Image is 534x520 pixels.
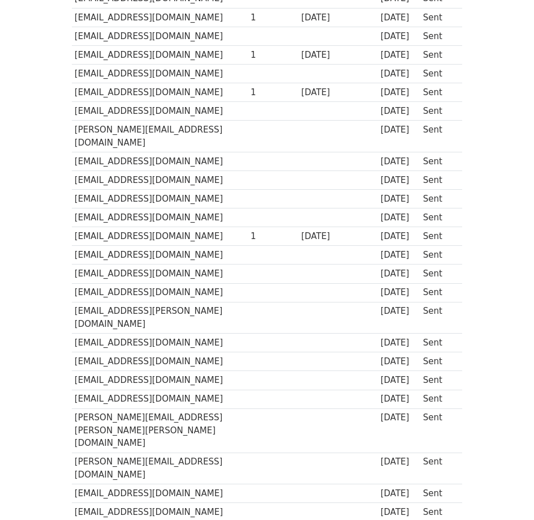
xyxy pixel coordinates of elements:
[381,393,418,406] div: [DATE]
[381,230,418,243] div: [DATE]
[72,371,248,390] td: [EMAIL_ADDRESS][DOMAIN_NAME]
[420,65,457,83] td: Sent
[72,390,248,408] td: [EMAIL_ADDRESS][DOMAIN_NAME]
[72,334,248,352] td: [EMAIL_ADDRESS][DOMAIN_NAME]
[72,27,248,45] td: [EMAIL_ADDRESS][DOMAIN_NAME]
[420,265,457,283] td: Sent
[72,283,248,302] td: [EMAIL_ADDRESS][DOMAIN_NAME]
[72,102,248,121] td: [EMAIL_ADDRESS][DOMAIN_NAME]
[72,65,248,83] td: [EMAIL_ADDRESS][DOMAIN_NAME]
[72,8,248,27] td: [EMAIL_ADDRESS][DOMAIN_NAME]
[72,83,248,102] td: [EMAIL_ADDRESS][DOMAIN_NAME]
[420,171,457,189] td: Sent
[72,152,248,171] td: [EMAIL_ADDRESS][DOMAIN_NAME]
[381,267,418,280] div: [DATE]
[381,211,418,224] div: [DATE]
[381,86,418,99] div: [DATE]
[420,121,457,152] td: Sent
[420,152,457,171] td: Sent
[302,86,375,99] div: [DATE]
[420,408,457,453] td: Sent
[251,230,296,243] div: 1
[381,123,418,137] div: [DATE]
[72,246,248,265] td: [EMAIL_ADDRESS][DOMAIN_NAME]
[420,208,457,227] td: Sent
[381,374,418,387] div: [DATE]
[72,484,248,503] td: [EMAIL_ADDRESS][DOMAIN_NAME]
[381,174,418,187] div: [DATE]
[381,455,418,468] div: [DATE]
[251,49,296,62] div: 1
[420,283,457,302] td: Sent
[72,408,248,453] td: [PERSON_NAME][EMAIL_ADDRESS][PERSON_NAME][PERSON_NAME][DOMAIN_NAME]
[420,190,457,208] td: Sent
[420,83,457,102] td: Sent
[477,466,534,520] iframe: Chat Widget
[420,302,457,334] td: Sent
[381,193,418,206] div: [DATE]
[381,506,418,519] div: [DATE]
[420,246,457,265] td: Sent
[381,336,418,349] div: [DATE]
[72,352,248,371] td: [EMAIL_ADDRESS][DOMAIN_NAME]
[381,411,418,424] div: [DATE]
[420,453,457,484] td: Sent
[302,230,375,243] div: [DATE]
[72,45,248,64] td: [EMAIL_ADDRESS][DOMAIN_NAME]
[420,390,457,408] td: Sent
[72,265,248,283] td: [EMAIL_ADDRESS][DOMAIN_NAME]
[72,227,248,246] td: [EMAIL_ADDRESS][DOMAIN_NAME]
[72,121,248,152] td: [PERSON_NAME][EMAIL_ADDRESS][DOMAIN_NAME]
[420,371,457,390] td: Sent
[381,67,418,80] div: [DATE]
[381,105,418,118] div: [DATE]
[72,453,248,484] td: [PERSON_NAME][EMAIL_ADDRESS][DOMAIN_NAME]
[381,355,418,368] div: [DATE]
[381,249,418,262] div: [DATE]
[251,86,296,99] div: 1
[381,286,418,299] div: [DATE]
[420,102,457,121] td: Sent
[420,227,457,246] td: Sent
[72,190,248,208] td: [EMAIL_ADDRESS][DOMAIN_NAME]
[72,302,248,334] td: [EMAIL_ADDRESS][PERSON_NAME][DOMAIN_NAME]
[381,155,418,168] div: [DATE]
[251,11,296,24] div: 1
[420,352,457,371] td: Sent
[72,171,248,189] td: [EMAIL_ADDRESS][DOMAIN_NAME]
[72,208,248,227] td: [EMAIL_ADDRESS][DOMAIN_NAME]
[381,305,418,318] div: [DATE]
[381,487,418,500] div: [DATE]
[381,30,418,43] div: [DATE]
[420,27,457,45] td: Sent
[420,45,457,64] td: Sent
[381,11,418,24] div: [DATE]
[302,11,375,24] div: [DATE]
[381,49,418,62] div: [DATE]
[420,8,457,27] td: Sent
[477,466,534,520] div: 聊天小组件
[302,49,375,62] div: [DATE]
[420,334,457,352] td: Sent
[420,484,457,503] td: Sent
